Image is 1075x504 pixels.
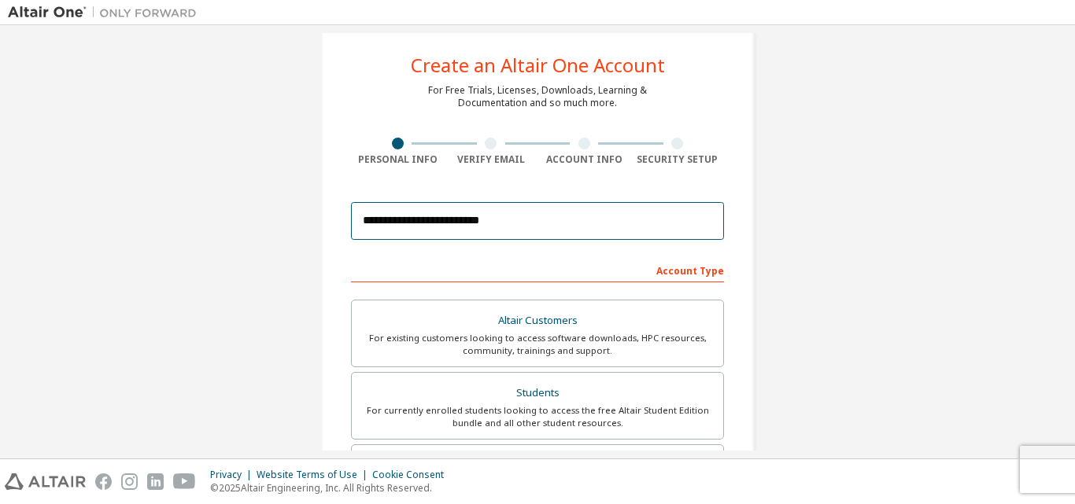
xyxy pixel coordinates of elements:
[537,153,631,166] div: Account Info
[173,473,196,490] img: youtube.svg
[411,56,665,75] div: Create an Altair One Account
[428,84,647,109] div: For Free Trials, Licenses, Downloads, Learning & Documentation and so much more.
[351,257,724,282] div: Account Type
[121,473,138,490] img: instagram.svg
[5,473,86,490] img: altair_logo.svg
[210,481,453,495] p: © 2025 Altair Engineering, Inc. All Rights Reserved.
[361,310,714,332] div: Altair Customers
[95,473,112,490] img: facebook.svg
[361,382,714,404] div: Students
[147,473,164,490] img: linkedin.svg
[8,5,205,20] img: Altair One
[351,153,445,166] div: Personal Info
[372,469,453,481] div: Cookie Consent
[361,332,714,357] div: For existing customers looking to access software downloads, HPC resources, community, trainings ...
[257,469,372,481] div: Website Terms of Use
[210,469,257,481] div: Privacy
[445,153,538,166] div: Verify Email
[631,153,725,166] div: Security Setup
[361,404,714,429] div: For currently enrolled students looking to access the free Altair Student Edition bundle and all ...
